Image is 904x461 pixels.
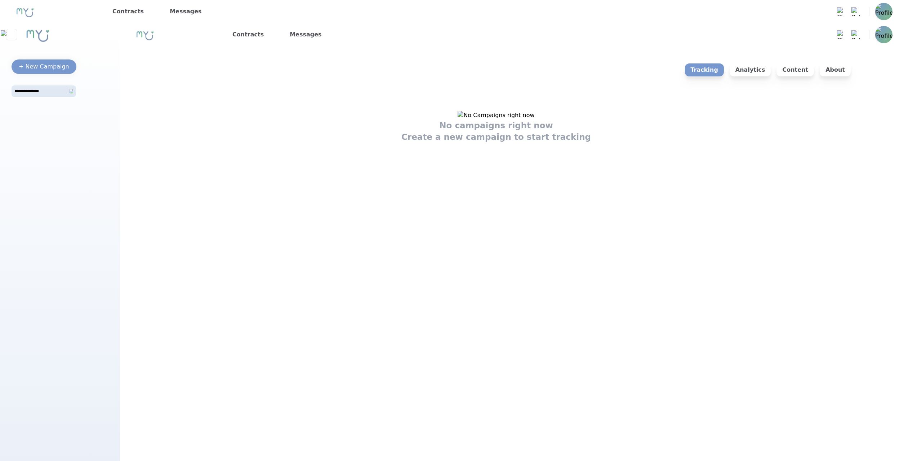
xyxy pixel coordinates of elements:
[230,29,267,40] a: Contracts
[19,62,69,71] div: + New Campaign
[1,30,22,39] img: Close sidebar
[110,6,147,17] a: Contracts
[851,7,860,16] img: Bell
[685,63,724,76] p: Tracking
[837,30,846,39] img: Chat
[458,111,534,120] img: No Campaigns right now
[820,63,851,76] p: About
[837,7,846,16] img: Chat
[875,26,892,43] img: Profile
[167,6,204,17] a: Messages
[439,120,553,131] h1: No campaigns right now
[401,131,591,143] h1: Create a new campaign to start tracking
[287,29,324,40] a: Messages
[875,3,892,20] img: Profile
[12,59,76,74] button: + New Campaign
[851,30,860,39] img: Bell
[730,63,771,76] p: Analytics
[776,63,814,76] p: Content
